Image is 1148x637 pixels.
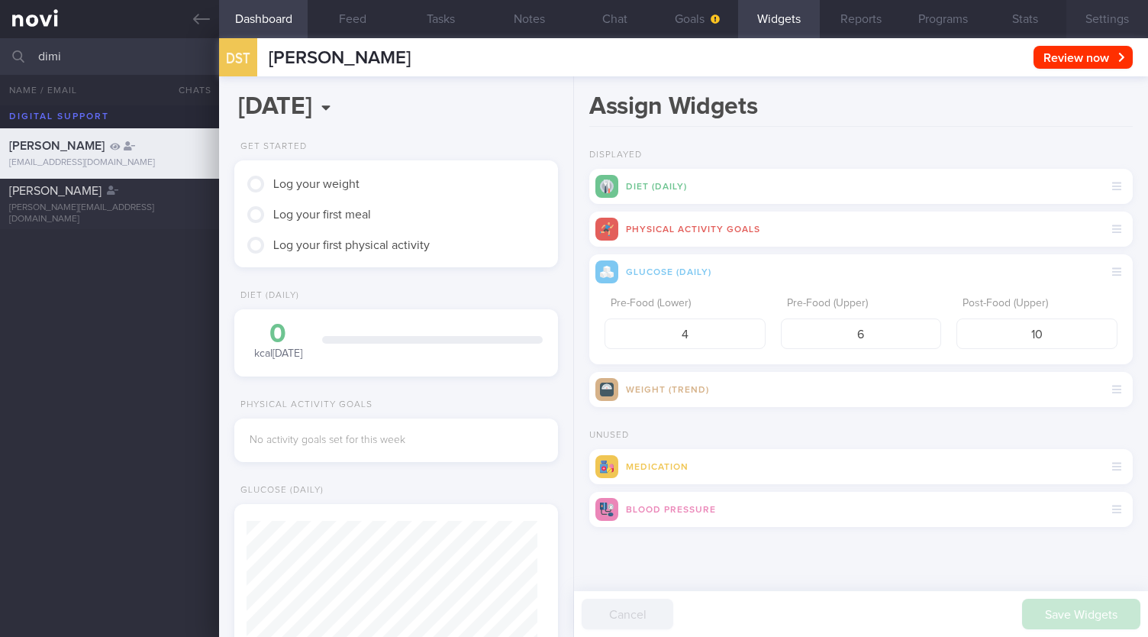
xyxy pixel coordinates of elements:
[781,318,942,349] input: 6.0
[963,297,1111,311] label: Post-Food (Upper)
[9,140,105,152] span: [PERSON_NAME]
[589,212,1133,247] div: Physical Activity Goals
[589,492,1133,527] div: Blood Pressure
[589,372,1133,407] div: Weight (Trend)
[234,485,324,496] div: Glucose (Daily)
[9,202,210,225] div: [PERSON_NAME][EMAIL_ADDRESS][DOMAIN_NAME]
[605,318,766,349] input: 4.0
[589,150,1133,161] h2: Displayed
[250,321,307,348] div: 0
[787,297,936,311] label: Pre-Food (Upper)
[9,157,210,169] div: [EMAIL_ADDRESS][DOMAIN_NAME]
[589,430,1133,441] h2: Unused
[589,254,1133,289] div: Glucose (Daily)
[158,75,219,105] button: Chats
[9,185,102,197] span: [PERSON_NAME]
[611,297,759,311] label: Pre-Food (Lower)
[269,49,411,67] span: [PERSON_NAME]
[1034,46,1133,69] button: Review now
[956,318,1117,349] input: 9.0
[589,169,1133,204] div: Diet (Daily)
[589,92,1133,127] h1: Assign Widgets
[234,141,307,153] div: Get Started
[250,321,307,361] div: kcal [DATE]
[234,399,372,411] div: Physical Activity Goals
[589,449,1133,484] div: Medication
[234,290,299,302] div: Diet (Daily)
[215,29,261,88] div: DST
[250,434,543,448] div: No activity goals set for this week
